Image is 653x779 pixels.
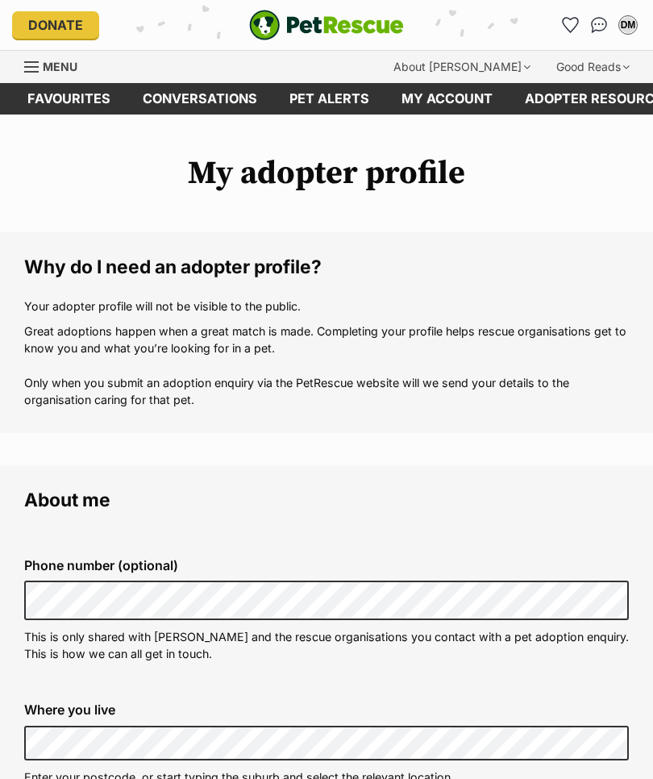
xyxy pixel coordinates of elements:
[24,558,629,573] label: Phone number (optional)
[11,83,127,115] a: Favourites
[620,17,636,33] div: DM
[24,489,629,510] legend: About me
[586,12,612,38] a: Conversations
[385,83,509,115] a: My account
[591,17,608,33] img: chat-41dd97257d64d25036548639549fe6c8038ab92f7586957e7f3b1b290dea8141.svg
[24,256,629,277] legend: Why do I need an adopter profile?
[545,51,641,83] div: Good Reads
[557,12,583,38] a: Favourites
[24,51,89,80] a: Menu
[24,628,629,663] p: This is only shared with [PERSON_NAME] and the rescue organisations you contact with a pet adopti...
[24,702,629,717] label: Where you live
[12,11,99,39] a: Donate
[615,12,641,38] button: My account
[249,10,404,40] a: PetRescue
[273,83,385,115] a: Pet alerts
[382,51,542,83] div: About [PERSON_NAME]
[43,60,77,73] span: Menu
[24,298,629,315] p: Your adopter profile will not be visible to the public.
[127,83,273,115] a: conversations
[249,10,404,40] img: logo-e224e6f780fb5917bec1dbf3a21bbac754714ae5b6737aabdf751b685950b380.svg
[557,12,641,38] ul: Account quick links
[24,323,629,409] p: Great adoptions happen when a great match is made. Completing your profile helps rescue organisat...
